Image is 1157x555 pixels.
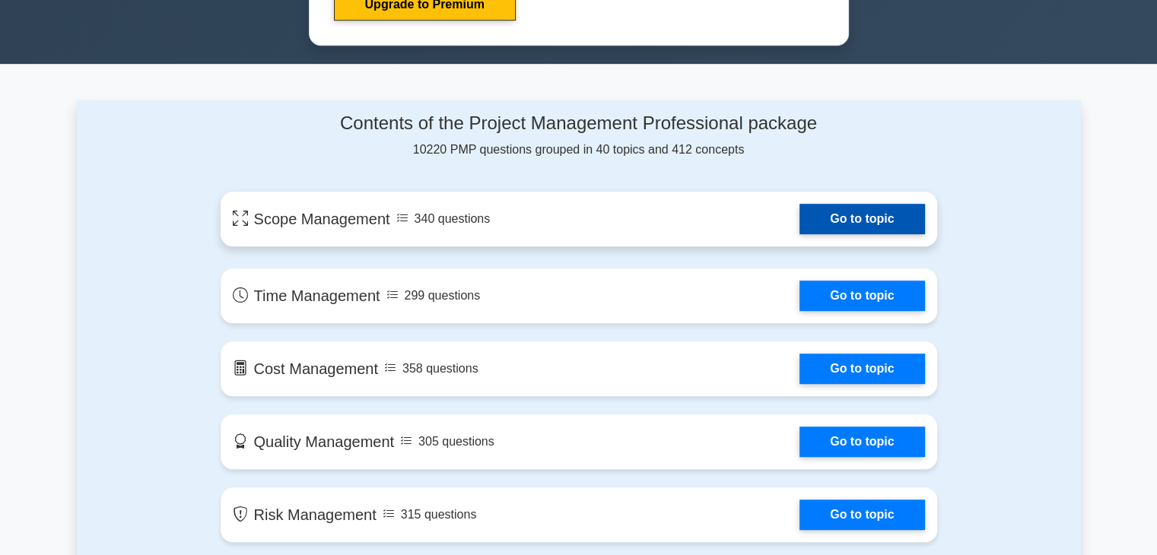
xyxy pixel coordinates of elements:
[799,354,924,384] a: Go to topic
[799,204,924,234] a: Go to topic
[799,281,924,311] a: Go to topic
[221,113,937,159] div: 10220 PMP questions grouped in 40 topics and 412 concepts
[221,113,937,135] h4: Contents of the Project Management Professional package
[799,499,924,530] a: Go to topic
[799,427,924,457] a: Go to topic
